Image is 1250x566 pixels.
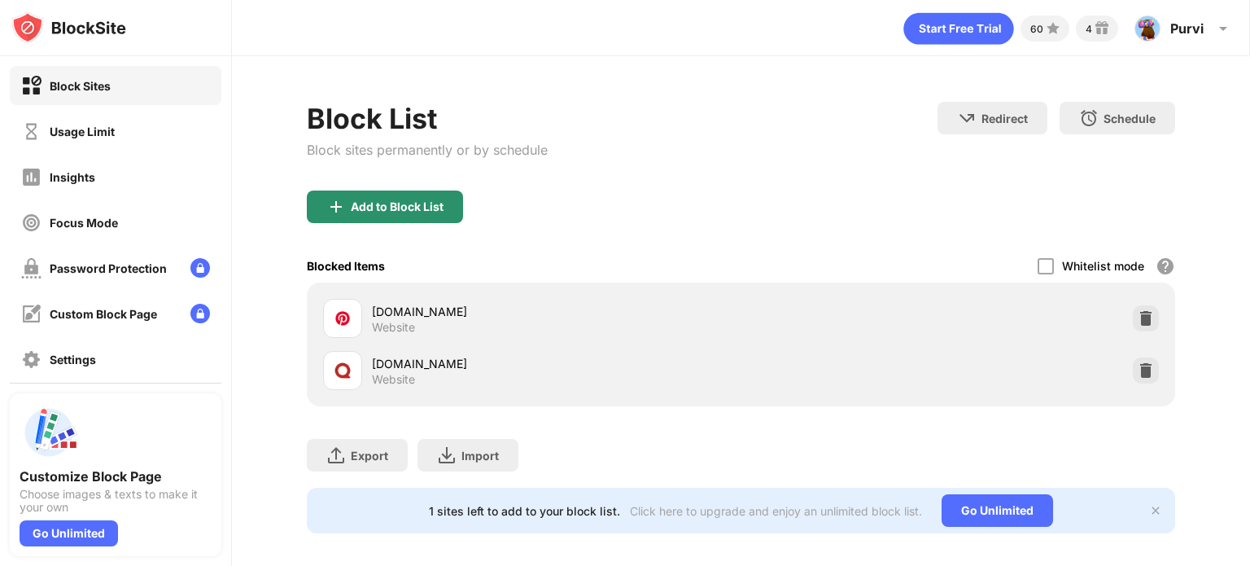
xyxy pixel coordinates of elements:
[333,361,352,380] img: favicons
[981,112,1028,125] div: Redirect
[372,355,741,372] div: [DOMAIN_NAME]
[903,12,1014,45] div: animation
[372,303,741,320] div: [DOMAIN_NAME]
[1092,19,1112,38] img: reward-small.svg
[1043,19,1063,38] img: points-small.svg
[351,449,388,463] div: Export
[50,261,167,275] div: Password Protection
[1086,23,1092,35] div: 4
[630,504,922,518] div: Click here to upgrade and enjoy an unlimited block list.
[21,76,42,96] img: block-on.svg
[461,449,499,463] div: Import
[307,142,548,158] div: Block sites permanently or by schedule
[21,213,42,233] img: focus-off.svg
[50,125,115,138] div: Usage Limit
[333,309,352,328] img: favicons
[50,307,157,321] div: Custom Block Page
[1149,504,1162,517] img: x-button.svg
[21,349,42,370] img: settings-off.svg
[50,216,118,230] div: Focus Mode
[1104,112,1156,125] div: Schedule
[20,488,212,514] div: Choose images & texts to make it your own
[21,121,42,142] img: time-usage-off.svg
[1030,23,1043,35] div: 60
[20,468,212,485] div: Customize Block Page
[11,11,126,44] img: logo-blocksite.svg
[1170,20,1204,37] div: Purvi
[307,259,385,273] div: Blocked Items
[942,494,1053,527] div: Go Unlimited
[20,403,78,462] img: push-custom-page.svg
[190,258,210,278] img: lock-menu.svg
[307,102,548,135] div: Block List
[21,258,42,279] img: password-protection-off.svg
[372,372,415,387] div: Website
[429,504,620,518] div: 1 sites left to add to your block list.
[351,200,444,213] div: Add to Block List
[372,320,415,335] div: Website
[20,520,118,546] div: Go Unlimited
[50,79,111,93] div: Block Sites
[21,167,42,187] img: insights-off.svg
[190,304,210,323] img: lock-menu.svg
[1134,15,1160,42] img: AFdZucoQ5wCVurBx68ePFQrnnJn_sglca5LurEkKTwH4_Q=s96-c
[50,353,96,366] div: Settings
[50,170,95,184] div: Insights
[1062,259,1144,273] div: Whitelist mode
[21,304,42,324] img: customize-block-page-off.svg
